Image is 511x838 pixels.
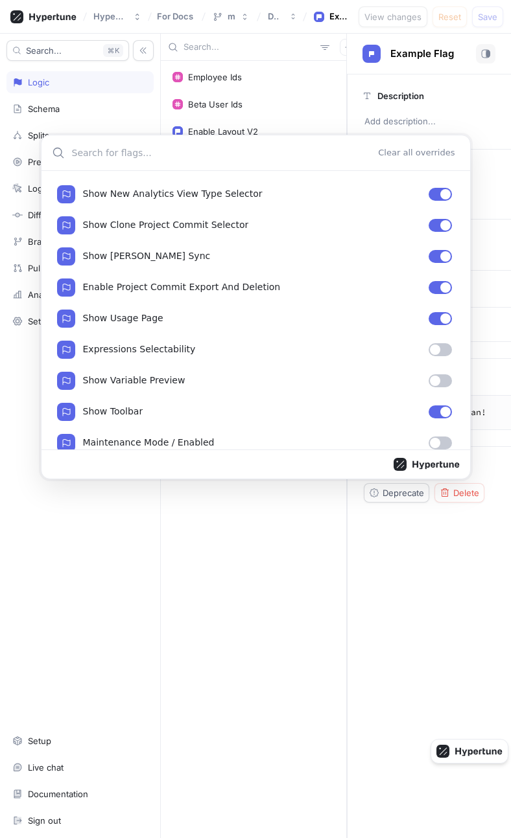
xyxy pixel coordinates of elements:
[429,436,452,449] button: Toggle
[429,312,452,325] button: Toggle
[429,250,452,263] button: Toggle
[83,436,215,449] p: Maintenance Mode / Enabled
[83,405,143,418] p: Show Toolbar
[72,146,374,160] input: Search for flags...
[83,281,281,294] p: Enable Project Commit Export And Deletion
[429,374,452,387] button: Toggle
[429,219,452,232] button: Toggle
[83,188,263,201] p: Show New Analytics View Type Selector
[429,405,452,418] button: Toggle
[83,343,196,356] p: Expressions Selectability
[429,188,452,201] button: Toggle
[83,250,211,263] p: Show [PERSON_NAME] Sync
[429,343,452,356] button: Toggle
[429,281,452,294] button: Toggle
[374,143,459,163] button: Clear all overrides
[83,312,163,325] p: Show Usage Page
[83,374,185,387] p: Show Variable Preview
[83,219,249,232] p: Show Clone Project Commit Selector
